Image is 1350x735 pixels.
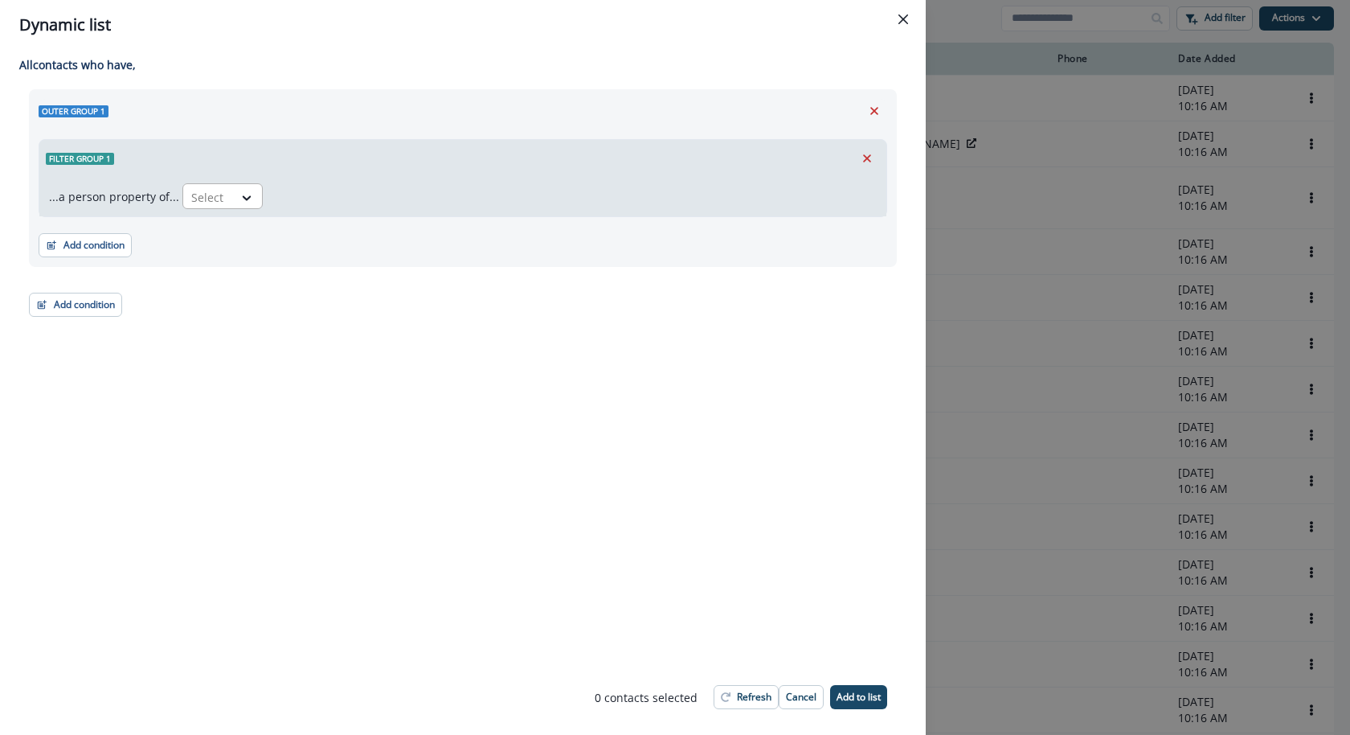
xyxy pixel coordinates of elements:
[779,685,824,709] button: Cancel
[49,188,179,205] p: ...a person property of...
[39,233,132,257] button: Add condition
[714,685,779,709] button: Refresh
[29,293,122,317] button: Add condition
[837,692,881,703] p: Add to list
[595,689,697,706] p: 0 contact s selected
[19,56,897,73] p: All contact s who have,
[890,6,916,32] button: Close
[39,105,108,117] span: Outer group 1
[46,153,114,165] span: Filter group 1
[786,692,816,703] p: Cancel
[854,146,880,170] button: Remove
[830,685,887,709] button: Add to list
[861,99,887,123] button: Remove
[737,692,771,703] p: Refresh
[19,13,906,37] div: Dynamic list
